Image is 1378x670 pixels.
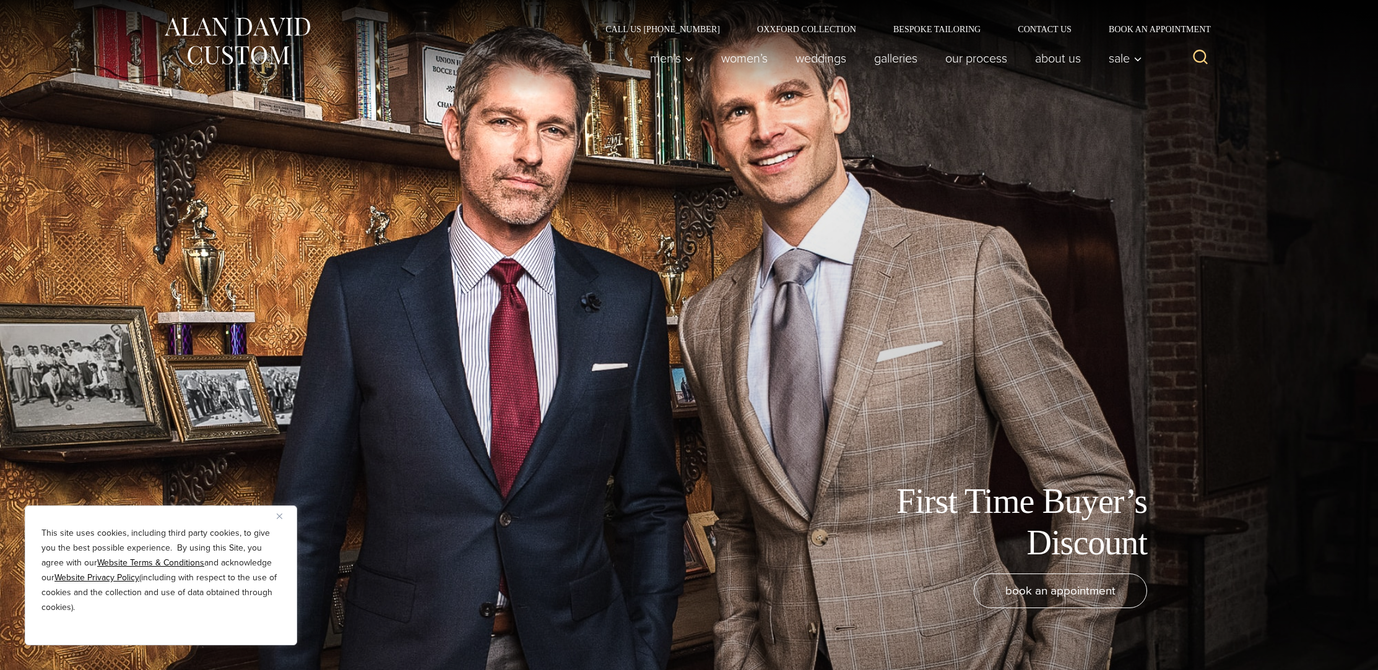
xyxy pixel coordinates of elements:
[650,52,693,64] span: Men’s
[708,46,782,71] a: Women’s
[1021,46,1095,71] a: About Us
[277,509,292,523] button: Close
[932,46,1021,71] a: Our Process
[163,14,311,69] img: Alan David Custom
[54,571,139,584] a: Website Privacy Policy
[739,25,875,33] a: Oxxford Collection
[875,25,999,33] a: Bespoke Tailoring
[1005,582,1116,599] span: book an appointment
[636,46,1149,71] nav: Primary Navigation
[860,46,932,71] a: Galleries
[277,513,282,519] img: Close
[587,25,739,33] a: Call Us [PHONE_NUMBER]
[869,481,1147,564] h1: First Time Buyer’s Discount
[782,46,860,71] a: weddings
[587,25,1215,33] nav: Secondary Navigation
[1090,25,1215,33] a: Book an Appointment
[97,556,204,569] a: Website Terms & Conditions
[974,573,1147,608] a: book an appointment
[1109,52,1142,64] span: Sale
[1185,43,1215,73] button: View Search Form
[41,526,280,615] p: This site uses cookies, including third party cookies, to give you the best possible experience. ...
[999,25,1090,33] a: Contact Us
